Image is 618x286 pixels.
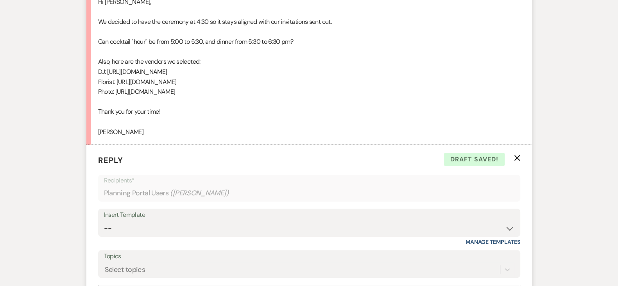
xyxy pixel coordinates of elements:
[104,209,514,221] div: Insert Template
[98,87,520,97] p: Photo: [URL][DOMAIN_NAME]
[444,153,505,166] span: Draft saved!
[98,127,520,137] p: [PERSON_NAME]
[98,155,123,165] span: Reply
[98,57,520,67] p: Also, here are the vendors we selected:
[170,188,229,198] span: ( [PERSON_NAME] )
[104,251,514,262] label: Topics
[98,17,520,27] p: We decided to have the ceremony at 4:30 so it stays aligned with our invitations sent out.
[98,77,520,87] p: Florist: [URL][DOMAIN_NAME]
[466,238,520,245] a: Manage Templates
[98,37,520,47] p: Can cocktail "hour" be from 5:00 to 5:30, and dinner from 5:30 to 6:30 pm?
[98,107,520,117] p: Thank you for your time!
[105,264,145,275] div: Select topics
[104,175,514,186] p: Recipients*
[98,67,520,77] p: DJ: [URL][DOMAIN_NAME]
[104,186,514,201] div: Planning Portal Users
